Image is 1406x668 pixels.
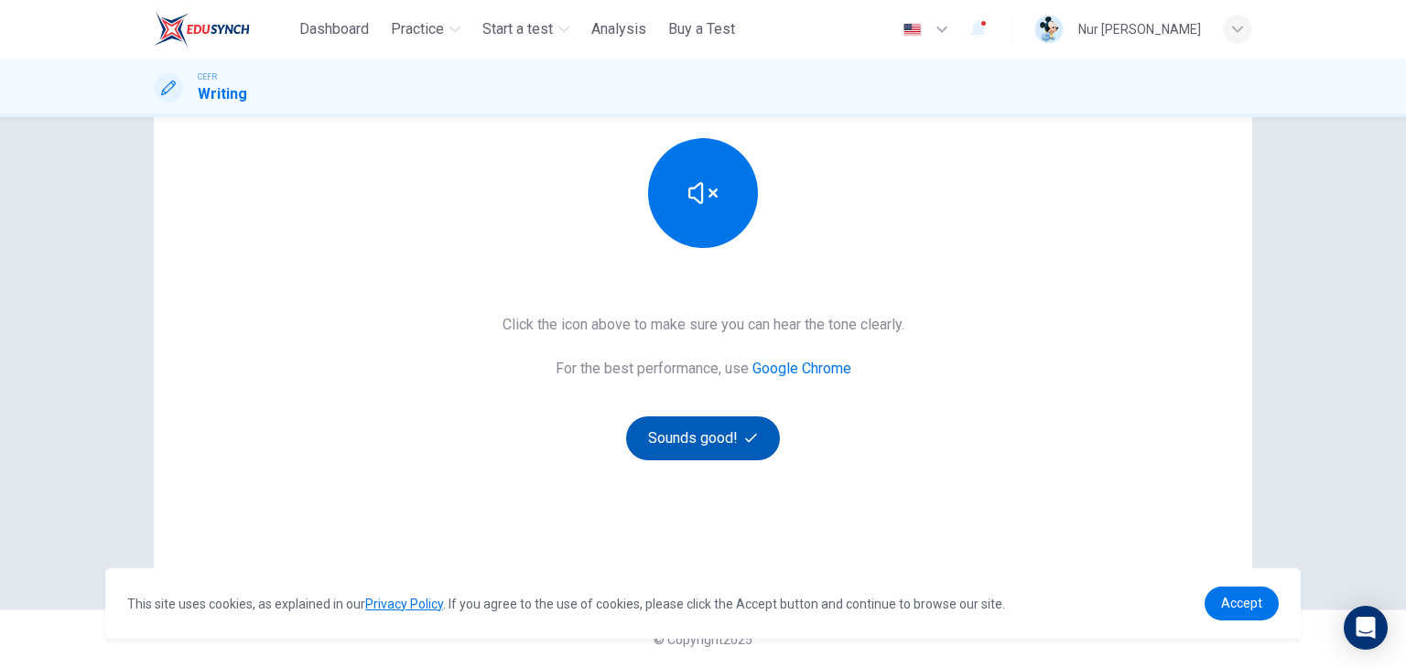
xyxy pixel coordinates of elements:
[127,597,1005,611] span: This site uses cookies, as explained in our . If you agree to the use of cookies, please click th...
[292,13,376,46] button: Dashboard
[198,70,217,83] span: CEFR
[391,18,444,40] span: Practice
[475,13,577,46] button: Start a test
[556,358,851,380] h6: For the best performance, use
[482,18,553,40] span: Start a test
[1034,15,1064,44] img: Profile picture
[503,314,904,336] h6: Click the icon above to make sure you can hear the tone clearly.
[901,23,924,37] img: en
[198,83,247,105] h1: Writing
[384,13,468,46] button: Practice
[299,18,369,40] span: Dashboard
[584,13,654,46] button: Analysis
[654,632,752,647] span: © Copyright 2025
[154,11,250,48] img: ELTC logo
[591,18,646,40] span: Analysis
[1205,587,1279,620] a: dismiss cookie message
[1078,18,1201,40] div: Nur [PERSON_NAME]
[365,597,443,611] a: Privacy Policy
[154,11,292,48] a: ELTC logo
[661,13,742,46] button: Buy a Test
[105,568,1301,639] div: cookieconsent
[1344,606,1388,650] div: Open Intercom Messenger
[668,18,735,40] span: Buy a Test
[752,360,851,377] a: Google Chrome
[626,416,780,460] button: Sounds good!
[1221,596,1262,610] span: Accept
